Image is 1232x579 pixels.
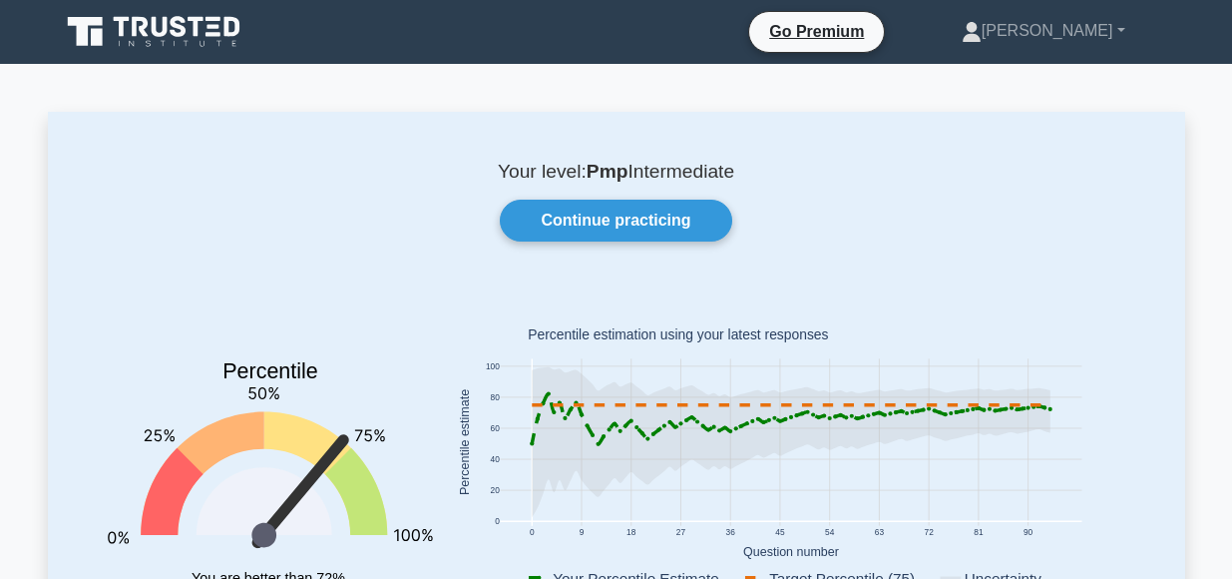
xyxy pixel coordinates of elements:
text: 100 [485,361,499,371]
text: 40 [490,454,500,464]
text: 18 [626,527,636,537]
text: 72 [924,527,934,537]
b: Pmp [587,161,628,182]
a: Go Premium [757,19,876,44]
p: Your level: Intermediate [96,160,1137,184]
text: Question number [743,545,839,559]
text: 0 [495,517,500,527]
text: Percentile [222,359,318,383]
a: [PERSON_NAME] [914,11,1173,51]
a: Continue practicing [500,200,731,242]
text: 90 [1023,527,1032,537]
text: 80 [490,392,500,402]
text: 20 [490,485,500,495]
text: 36 [725,527,735,537]
text: 9 [579,527,584,537]
text: Percentile estimation using your latest responses [528,327,828,343]
text: 54 [825,527,835,537]
text: 63 [874,527,884,537]
text: Percentile estimate [458,389,472,495]
text: 81 [974,527,984,537]
text: 60 [490,423,500,433]
text: 45 [775,527,785,537]
text: 27 [675,527,685,537]
text: 0 [529,527,534,537]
